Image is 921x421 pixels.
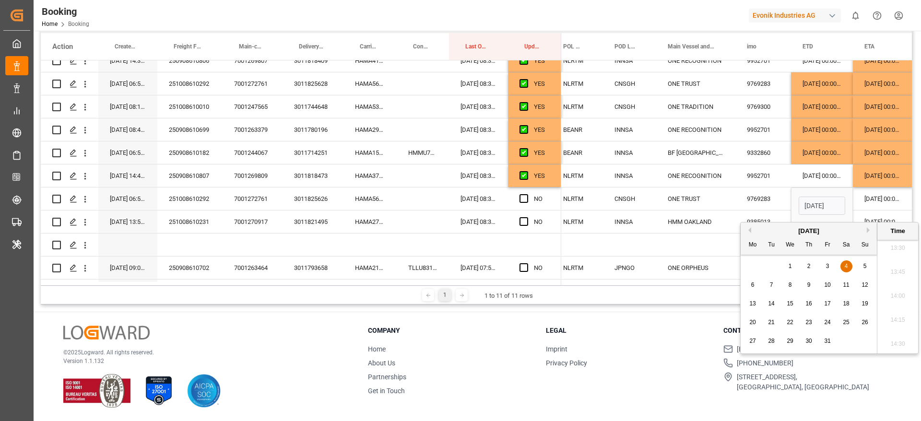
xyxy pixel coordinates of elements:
[41,72,561,95] div: Press SPACE to select this row.
[534,73,550,95] div: YES
[603,118,656,141] div: INNSA
[766,335,778,347] div: Choose Tuesday, October 28th, 2025
[283,141,343,164] div: 3011714251
[789,263,792,269] span: 1
[368,373,406,381] a: Partnerships
[737,344,843,354] span: [EMAIL_ADDRESS][DOMAIN_NAME]
[484,291,533,301] div: 1 to 11 of 11 rows
[853,210,913,233] div: [DATE] 00:00:00
[41,95,561,118] div: Press SPACE to select this row.
[552,118,603,141] div: BEANR
[853,72,913,95] div: [DATE] 00:00:00
[862,319,868,326] span: 26
[98,187,157,210] div: [DATE] 06:53:40
[63,326,150,339] img: Logward Logo
[822,260,834,272] div: Choose Friday, October 3rd, 2025
[805,319,812,326] span: 23
[41,187,561,210] div: Press SPACE to select this row.
[343,118,397,141] div: HAMA29608800
[744,257,874,351] div: month 2025-10
[534,188,550,210] div: NO
[98,95,157,118] div: [DATE] 08:16:53
[768,319,774,326] span: 21
[98,118,157,141] div: [DATE] 08:49:10
[862,300,868,307] span: 19
[735,257,791,279] div: 9313008
[552,280,603,302] div: NLRTM
[157,210,223,233] div: 251008610231
[747,335,759,347] div: Choose Monday, October 27th, 2025
[791,164,853,187] div: [DATE] 00:00:00
[807,281,811,288] span: 9
[656,187,735,210] div: ONE TRUST
[343,257,397,279] div: HAMA21521500
[840,260,852,272] div: Choose Saturday, October 4th, 2025
[784,298,796,310] div: Choose Wednesday, October 15th, 2025
[859,298,871,310] div: Choose Sunday, October 19th, 2025
[803,316,815,328] div: Choose Thursday, October 23rd, 2025
[534,165,550,187] div: YES
[603,72,656,95] div: CNSGH
[449,164,508,187] div: [DATE] 08:32:22
[747,279,759,291] div: Choose Monday, October 6th, 2025
[656,49,735,72] div: ONE RECOGNITION
[98,164,157,187] div: [DATE] 14:40:35
[853,95,913,118] div: [DATE] 00:00:00
[63,357,344,365] p: Version 1.1.132
[465,43,488,50] span: Last Opened Date
[98,257,157,279] div: [DATE] 09:06:25
[449,187,508,210] div: [DATE] 08:32:22
[283,95,343,118] div: 3011744648
[803,43,813,50] span: ETD
[98,280,157,302] div: [DATE] 09:06:25
[283,210,343,233] div: 3011821495
[223,187,283,210] div: 7001272761
[449,95,508,118] div: [DATE] 08:32:22
[283,257,343,279] div: 3011793658
[283,280,343,302] div: 3011793638
[223,95,283,118] div: 7001247565
[805,338,812,344] span: 30
[737,372,869,392] span: [STREET_ADDRESS], [GEOGRAPHIC_DATA], [GEOGRAPHIC_DATA]
[343,49,397,72] div: HAMA41868300
[656,164,735,187] div: ONE RECOGNITION
[42,4,89,19] div: Booking
[840,279,852,291] div: Choose Saturday, October 11th, 2025
[42,21,58,27] a: Home
[845,263,848,269] span: 4
[52,42,73,51] div: Action
[41,257,561,280] div: Press SPACE to select this row.
[843,281,849,288] span: 11
[534,257,550,279] div: NO
[603,141,656,164] div: INNSA
[784,335,796,347] div: Choose Wednesday, October 29th, 2025
[157,141,223,164] div: 250908610182
[552,72,603,95] div: NLRTM
[449,210,508,233] div: [DATE] 08:32:22
[552,210,603,233] div: NLRTM
[656,210,735,233] div: HMM OAKLAND
[546,359,587,367] a: Privacy Policy
[157,118,223,141] div: 250908610699
[449,72,508,95] div: [DATE] 08:32:22
[803,279,815,291] div: Choose Thursday, October 9th, 2025
[534,119,550,141] div: YES
[239,43,262,50] span: Main-carriage No.
[791,118,853,141] div: [DATE] 00:00:00
[368,345,386,353] a: Home
[859,260,871,272] div: Choose Sunday, October 5th, 2025
[824,281,830,288] span: 10
[867,227,873,233] button: Next Month
[723,326,889,336] h3: Contact
[552,187,603,210] div: NLRTM
[534,96,550,118] div: YES
[368,359,395,367] a: About Us
[174,43,202,50] span: Freight Forwarder's Reference No.
[843,300,849,307] span: 18
[656,280,735,302] div: ONE ORPHEUS
[546,345,567,353] a: Imprint
[223,164,283,187] div: 7001269809
[449,280,508,302] div: [DATE] 07:50:06
[784,239,796,251] div: We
